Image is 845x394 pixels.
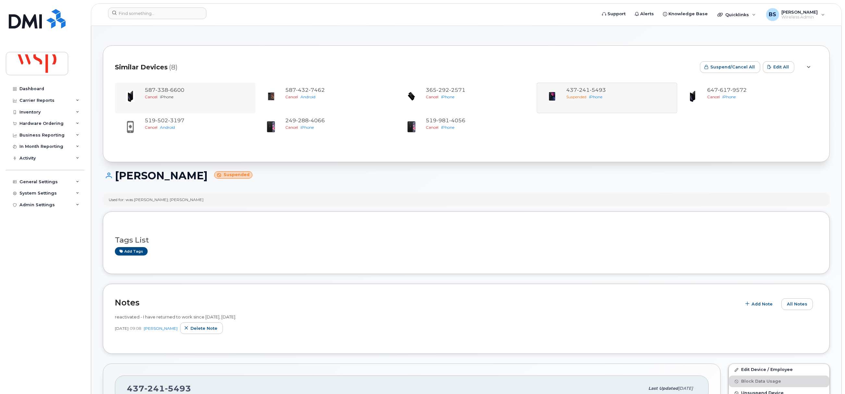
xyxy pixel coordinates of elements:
[180,322,223,334] button: Delete note
[259,87,392,109] a: 5874327462CancelAndroid
[115,236,818,244] h3: Tags List
[285,125,298,130] span: Cancel
[145,117,184,124] span: 519
[169,63,178,72] span: (8)
[763,61,794,73] button: Edit All
[155,87,168,93] span: 338
[441,125,454,130] span: iPhone
[710,64,755,70] span: Suspend/Cancel All
[259,117,392,140] a: 2492884066CanceliPhone
[681,87,814,109] a: 6476179572CanceliPhone
[309,117,325,124] span: 4066
[296,87,309,93] span: 432
[214,171,252,179] small: Suspended
[449,117,465,124] span: 4056
[115,298,738,307] h2: Notes
[115,247,148,255] a: Add tags
[707,94,720,99] span: Cancel
[729,376,829,387] button: Block Data Usage
[115,326,129,331] span: [DATE]
[729,364,829,376] a: Edit Device / Employee
[678,386,693,391] span: [DATE]
[127,384,191,393] span: 437
[436,87,449,93] span: 292
[400,117,533,140] a: 5199814056CanceliPhone
[285,117,325,124] span: 249
[309,87,325,93] span: 7462
[145,94,157,99] span: Cancel
[155,117,168,124] span: 502
[296,117,309,124] span: 288
[264,90,277,103] img: image20231002-3703462-zbxej1.jpeg
[752,301,773,307] span: Add Note
[109,197,203,202] div: Used for: was [PERSON_NAME]; [PERSON_NAME]
[718,87,730,93] span: 617
[130,326,141,331] span: 09:08
[722,94,736,99] span: iPhone
[115,63,168,72] span: Similar Devices
[426,87,465,93] span: 365
[426,117,465,124] span: 519
[405,120,418,133] img: iPhone_11.jpg
[285,94,298,99] span: Cancel
[190,325,217,331] span: Delete note
[300,94,315,99] span: Android
[160,94,173,99] span: iPhone
[400,87,533,109] a: 3652922571CanceliPhone
[441,94,454,99] span: iPhone
[165,384,191,393] span: 5493
[426,125,438,130] span: Cancel
[144,326,178,331] a: [PERSON_NAME]
[405,90,418,103] img: image20231002-3703462-p7zgru.jpeg
[145,87,184,93] span: 587
[168,87,184,93] span: 6600
[285,87,325,93] span: 587
[124,90,137,103] img: image20231002-3703462-2fle3a.jpeg
[730,87,747,93] span: 9572
[145,125,157,130] span: Cancel
[787,301,807,307] span: All Notes
[707,87,747,93] span: 647
[686,90,699,103] img: image20231002-3703462-2fle3a.jpeg
[300,125,314,130] span: iPhone
[773,64,789,70] span: Edit All
[119,117,251,140] a: 5195023197CancelAndroid
[436,117,449,124] span: 981
[741,298,778,310] button: Add Note
[168,117,184,124] span: 3197
[781,298,813,310] button: All Notes
[119,87,251,109] a: 5873386600CanceliPhone
[103,170,830,181] h1: [PERSON_NAME]
[426,94,438,99] span: Cancel
[160,125,175,130] span: Android
[115,314,236,319] span: reactivated - I have returned to work since [DATE], [DATE].
[264,120,277,133] img: iPhone_11.jpg
[449,87,465,93] span: 2571
[648,386,678,391] span: Last updated
[144,384,165,393] span: 241
[700,61,760,73] button: Suspend/Cancel All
